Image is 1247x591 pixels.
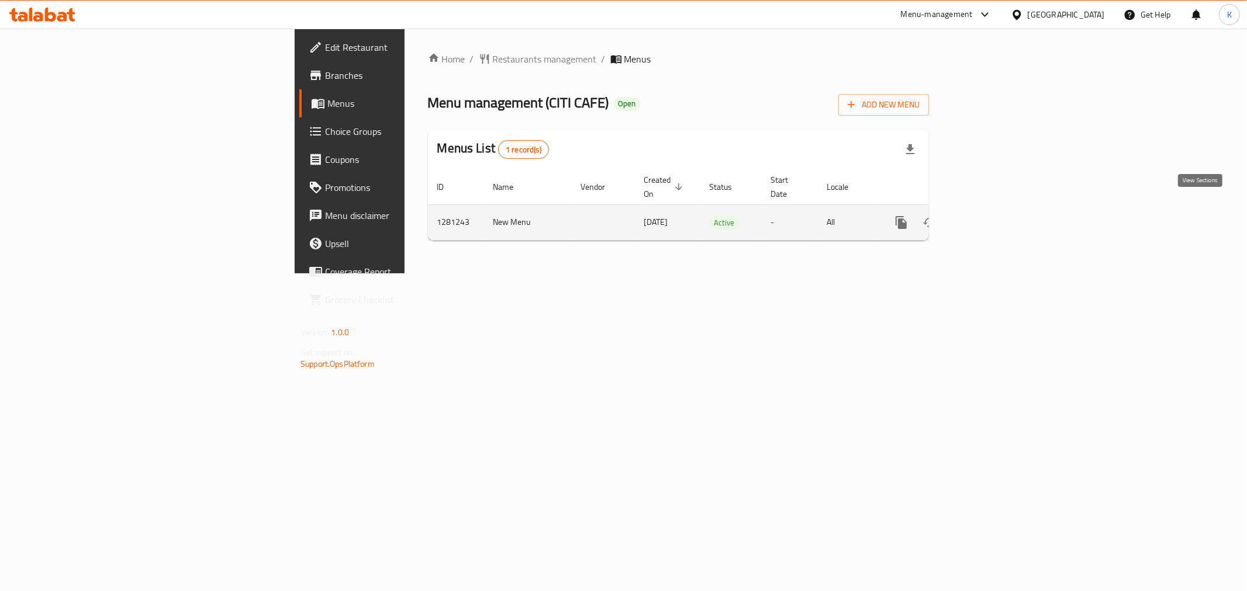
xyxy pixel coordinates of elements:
[325,293,493,307] span: Grocery Checklist
[624,52,651,66] span: Menus
[299,258,503,286] a: Coverage Report
[437,140,549,159] h2: Menus List
[325,40,493,54] span: Edit Restaurant
[437,180,460,194] span: ID
[710,180,748,194] span: Status
[299,89,503,117] a: Menus
[300,345,354,360] span: Get support on:
[887,208,916,237] button: more
[771,173,804,201] span: Start Date
[484,204,572,240] td: New Menu
[299,117,503,145] a: Choice Groups
[581,180,621,194] span: Vendor
[848,98,920,112] span: Add New Menu
[1227,8,1232,21] span: K
[299,173,503,201] a: Promotions
[1028,8,1105,21] div: [GEOGRAPHIC_DATA]
[644,214,668,230] span: [DATE]
[818,204,878,240] td: All
[299,145,503,173] a: Coupons
[479,52,597,66] a: Restaurants management
[299,33,503,61] a: Edit Restaurant
[838,94,929,116] button: Add New Menu
[493,52,597,66] span: Restaurants management
[499,144,548,155] span: 1 record(s)
[602,52,606,66] li: /
[614,99,641,109] span: Open
[493,180,529,194] span: Name
[325,124,493,138] span: Choice Groups
[300,356,375,371] a: Support.OpsPlatform
[325,208,493,223] span: Menu disclaimer
[327,96,493,110] span: Menus
[325,237,493,251] span: Upsell
[325,68,493,82] span: Branches
[299,61,503,89] a: Branches
[428,89,609,116] span: Menu management ( CITI CAFE )
[428,169,1009,241] table: enhanced table
[710,216,740,230] span: Active
[325,265,493,279] span: Coverage Report
[299,201,503,230] a: Menu disclaimer
[827,180,864,194] span: Locale
[325,180,493,194] span: Promotions
[878,169,1009,205] th: Actions
[299,230,503,258] a: Upsell
[644,173,686,201] span: Created On
[896,135,924,164] div: Export file
[901,8,973,22] div: Menu-management
[331,325,349,340] span: 1.0.0
[428,52,929,66] nav: breadcrumb
[299,286,503,314] a: Grocery Checklist
[762,204,818,240] td: -
[614,97,641,111] div: Open
[916,208,944,237] button: Change Status
[498,140,549,159] div: Total records count
[300,325,329,340] span: Version:
[325,152,493,166] span: Coupons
